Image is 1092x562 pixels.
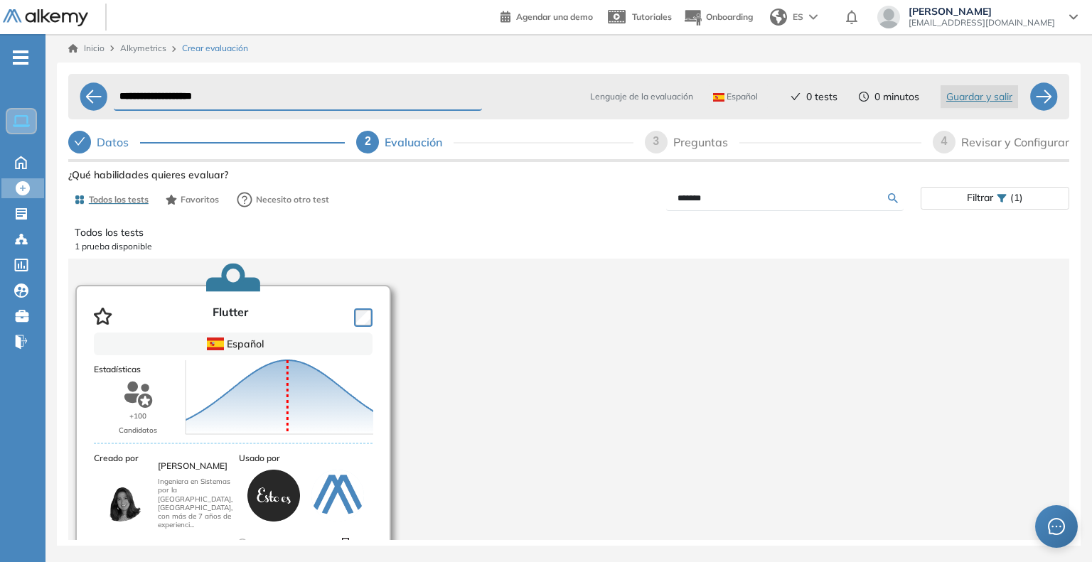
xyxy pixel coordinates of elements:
[791,92,801,102] span: check
[75,225,1063,240] p: Todos los tests
[645,131,921,153] div: 3Preguntas
[158,477,233,529] p: Ingeniera en Sistemas por la [GEOGRAPHIC_DATA], [GEOGRAPHIC_DATA], con más de 7 años de experienc...
[706,11,753,22] span: Onboarding
[247,469,300,522] img: company-logo
[909,6,1055,17] span: [PERSON_NAME]
[713,91,758,102] span: Español
[74,136,85,147] span: check
[941,85,1018,108] button: Guardar y salir
[160,188,225,212] button: Favoritos
[365,135,371,147] span: 2
[94,453,233,463] h3: Creado por
[859,92,869,102] span: clock-circle
[385,131,454,153] div: Evaluación
[75,240,1063,253] p: 1 prueba disponible
[1010,188,1023,208] span: (1)
[356,131,633,153] div: 2Evaluación
[961,131,1069,153] div: Revisar y Configurar
[94,364,373,374] h3: Estadísticas
[632,11,672,22] span: Tutoriales
[311,469,364,522] img: company-logo
[933,131,1069,153] div: 4Revisar y Configurar
[338,538,349,549] img: Format test logo
[256,193,329,206] span: Necesito otro test
[967,188,993,208] span: Filtrar
[68,131,345,153] div: Datos
[129,409,146,423] p: +100
[590,90,693,103] span: Lenguaje de la evaluación
[500,7,593,24] a: Agendar una demo
[68,42,105,55] a: Inicio
[793,11,803,23] span: ES
[713,93,724,102] img: ESP
[653,135,659,147] span: 3
[182,42,248,55] span: Crear evaluación
[68,168,228,183] span: ¿Qué habilidades quieres evaluar?
[809,14,818,20] img: arrow
[230,185,336,214] button: Necesito otro test
[673,131,739,153] div: Preguntas
[770,9,787,26] img: world
[144,336,323,352] div: Español
[3,9,88,27] img: Logo
[181,193,219,206] span: Favoritos
[946,89,1012,104] span: Guardar y salir
[94,469,146,522] img: author-avatar
[806,90,837,104] span: 0 tests
[516,11,593,22] span: Agendar una demo
[68,188,154,212] button: Todos los tests
[683,2,753,33] button: Onboarding
[13,56,28,59] i: -
[89,193,149,206] span: Todos los tests
[97,131,140,153] div: Datos
[1048,518,1065,535] span: message
[120,43,166,53] span: Alkymetrics
[119,423,157,437] p: Candidatos
[158,461,233,472] h3: [PERSON_NAME]
[909,17,1055,28] span: [EMAIL_ADDRESS][DOMAIN_NAME]
[874,90,919,104] span: 0 minutos
[213,306,248,327] p: Flutter
[941,135,948,147] span: 4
